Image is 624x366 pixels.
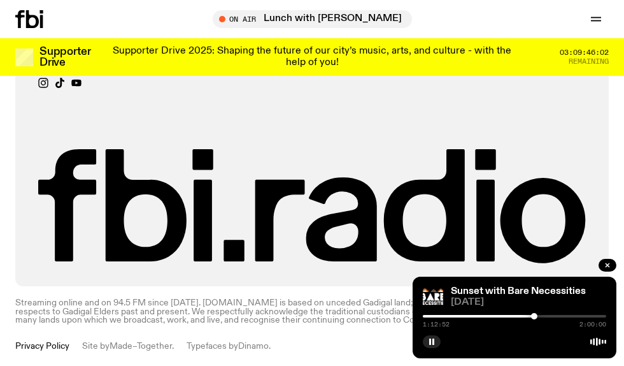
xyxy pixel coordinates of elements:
[451,286,586,296] a: Sunset with Bare Necessities
[269,342,271,351] span: .
[172,342,174,351] span: .
[187,342,238,351] span: Typefaces by
[15,342,69,351] a: Privacy Policy
[560,49,609,56] span: 03:09:46:02
[213,10,412,28] button: On AirLunch with [PERSON_NAME]
[579,321,606,328] span: 2:00:00
[82,342,110,351] span: Site by
[107,46,517,68] p: Supporter Drive 2025: Shaping the future of our city’s music, arts, and culture - with the help o...
[15,299,458,325] p: Streaming online and on 94.5 FM since [DATE]. [DOMAIN_NAME] is based on unceded Gadigal land; we ...
[423,321,450,328] span: 1:12:52
[569,58,609,65] span: Remaining
[423,287,443,307] img: Bare Necessities
[39,47,90,68] h3: Supporter Drive
[110,342,172,351] a: Made–Together
[451,298,606,307] span: [DATE]
[238,342,269,351] a: Dinamo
